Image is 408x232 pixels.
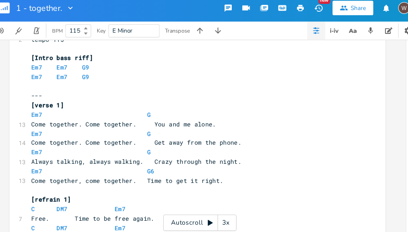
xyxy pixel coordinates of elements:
span: --- [38,93,49,101]
span: Em7 [38,66,49,74]
span: [Intro bass riff] [38,57,97,65]
span: C [38,202,42,209]
div: Transpose [166,32,190,37]
span: E Minor [116,31,135,39]
div: New [313,3,325,9]
span: C [38,220,42,228]
span: G6 [149,166,156,173]
span: G [149,111,153,119]
span: Em7 [63,75,73,83]
span: DM7 [63,202,73,209]
div: BPM [58,33,68,37]
div: willem [390,7,401,19]
div: Share [344,9,359,17]
div: Key [101,32,109,37]
span: Em7 [118,220,128,228]
span: tempo 115 [38,39,69,47]
span: Em7 [38,166,49,173]
span: Em7 [118,202,128,209]
span: [refrain 1] [38,192,76,200]
span: Free. Time to be free again. [38,211,156,219]
span: DM7 [63,220,73,228]
span: Come together. Come together. Get away from the phone. [38,138,240,146]
button: New [305,5,322,21]
span: Em7 [38,147,49,155]
span: Em7 [38,129,49,137]
button: W [390,3,401,23]
span: G [149,147,153,155]
span: G9 [87,66,94,74]
span: [verse 1] [38,102,69,110]
span: Em7 [38,75,49,83]
span: Come together, come together. Time to get it right. [38,175,222,182]
span: 1 - together. [23,9,68,17]
span: Em7 [63,66,73,74]
span: G [149,129,153,137]
div: 3x [217,211,233,227]
span: G9 [87,75,94,83]
span: Em7 [38,111,49,119]
button: Share [327,6,366,20]
div: Autoscroll [165,211,235,227]
span: Always talking, always walking. Crazy through the night. [38,156,240,164]
span: Come together. Come together. You and me alone. [38,120,215,128]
